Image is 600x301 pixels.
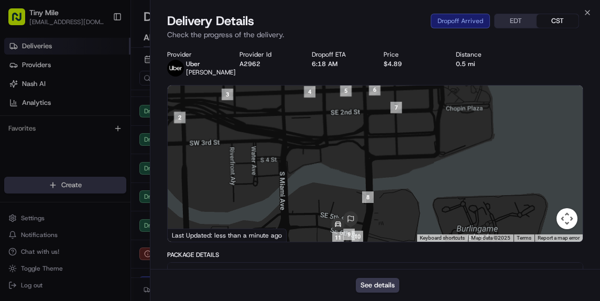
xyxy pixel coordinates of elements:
[538,235,580,241] a: Report a map error
[168,229,287,242] div: Last Updated: less than a minute ago
[420,234,465,242] button: Keyboard shortcuts
[471,235,510,241] span: Map data ©2025
[312,60,367,68] div: 6:18 AM
[340,85,352,96] div: 5
[222,89,233,100] div: 3
[167,50,223,59] div: Provider
[167,29,583,40] p: Check the progress of the delivery.
[167,60,184,77] img: uber-new-logo.jpeg
[186,68,236,77] span: [PERSON_NAME]
[352,231,363,242] div: 10
[304,86,315,98] div: 4
[495,14,537,28] button: EDT
[239,50,295,59] div: Provider Id
[332,232,344,243] div: 11
[369,84,380,95] div: 6
[384,50,439,59] div: Price
[390,102,402,113] div: 7
[557,208,577,229] button: Map camera controls
[384,60,439,68] div: $4.89
[239,60,260,68] button: A2962
[517,235,531,241] a: Terms (opens in new tab)
[186,60,200,68] span: Uber
[343,229,355,240] div: 9
[456,60,511,68] div: 0.5 mi
[362,191,374,203] div: 8
[170,228,205,242] img: Google
[174,112,186,123] div: 2
[170,228,205,242] a: Open this area in Google Maps (opens a new window)
[456,50,511,59] div: Distance
[167,251,583,259] div: Package Details
[356,278,399,293] button: See details
[167,13,254,29] span: Delivery Details
[312,50,367,59] div: Dropoff ETA
[537,14,579,28] button: CST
